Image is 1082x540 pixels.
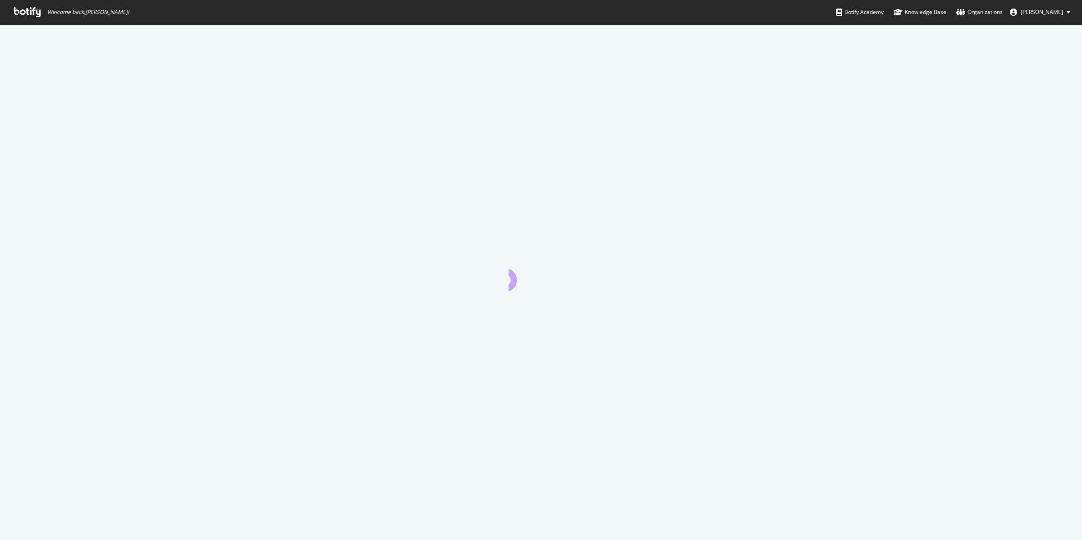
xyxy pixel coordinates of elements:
[47,9,129,16] span: Welcome back, [PERSON_NAME] !
[956,8,1003,17] div: Organizations
[1021,8,1063,16] span: Brendan O'Connell
[1003,5,1077,19] button: [PERSON_NAME]
[836,8,884,17] div: Botify Academy
[894,8,946,17] div: Knowledge Base
[509,259,573,291] div: animation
